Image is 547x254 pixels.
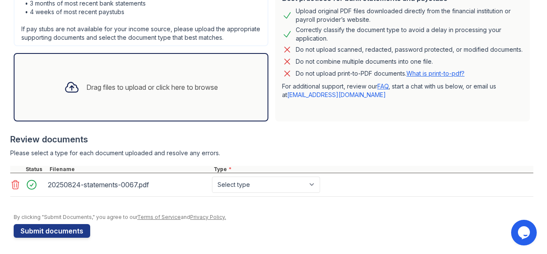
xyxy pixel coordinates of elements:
p: For additional support, review our , start a chat with us below, or email us at [282,82,523,99]
div: 20250824-statements-0067.pdf [48,178,209,192]
div: By clicking "Submit Documents," you agree to our and [14,214,533,221]
a: FAQ [377,83,388,90]
a: [EMAIL_ADDRESS][DOMAIN_NAME] [287,91,386,98]
div: Do not combine multiple documents into one file. [296,56,433,67]
button: Submit documents [14,224,90,238]
div: Review documents [10,133,533,145]
iframe: chat widget [511,220,538,245]
div: Drag files to upload or click here to browse [86,82,218,92]
p: Do not upload print-to-PDF documents. [296,69,465,78]
div: Status [24,166,48,173]
a: What is print-to-pdf? [406,70,465,77]
div: Upload original PDF files downloaded directly from the financial institution or payroll provider’... [296,7,523,24]
a: Privacy Policy. [190,214,226,220]
a: Terms of Service [137,214,181,220]
div: Please select a type for each document uploaded and resolve any errors. [10,149,533,157]
div: Filename [48,166,212,173]
div: Do not upload scanned, redacted, password protected, or modified documents. [296,44,523,55]
div: Correctly classify the document type to avoid a delay in processing your application. [296,26,523,43]
div: Type [212,166,533,173]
